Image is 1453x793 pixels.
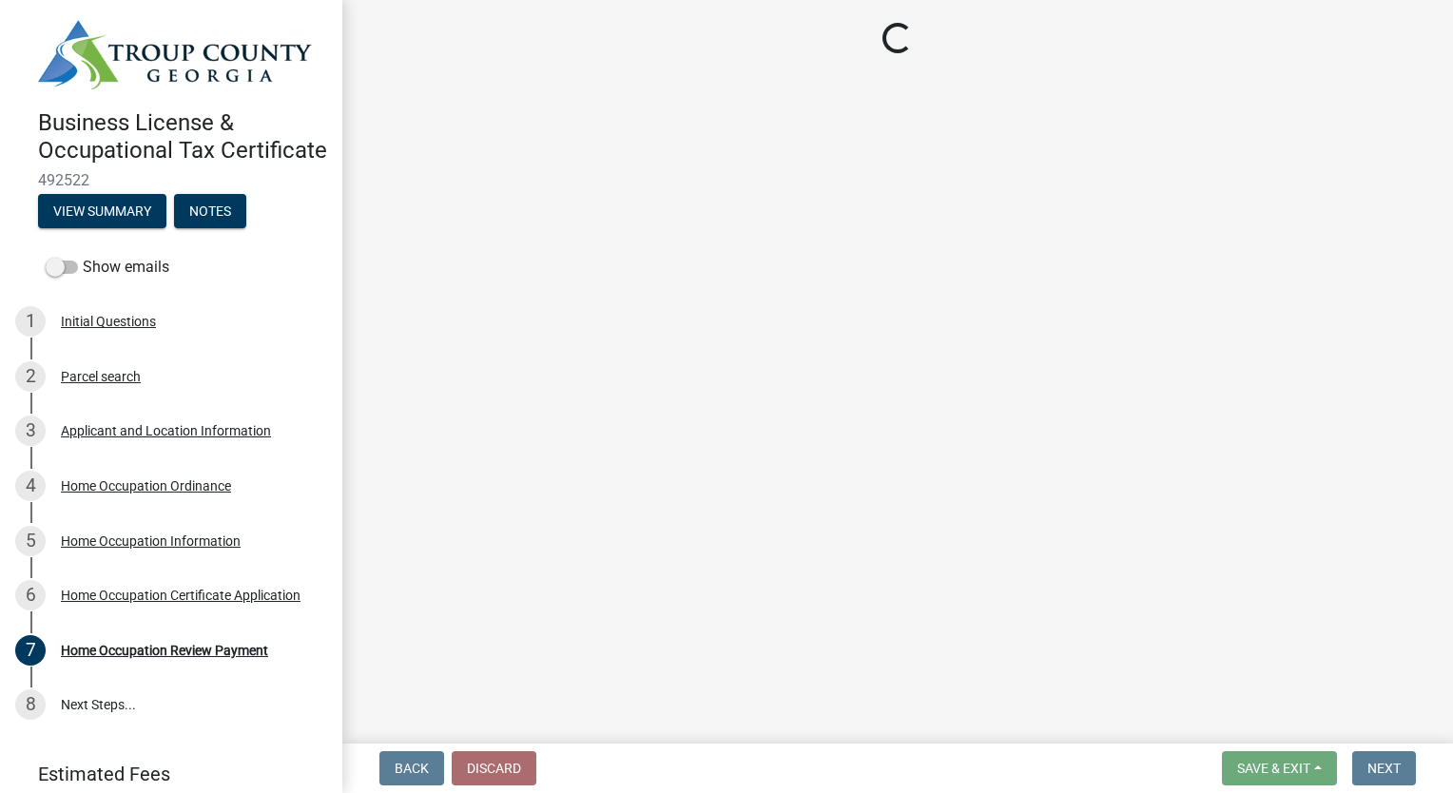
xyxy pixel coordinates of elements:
[15,755,312,793] a: Estimated Fees
[174,194,246,228] button: Notes
[1367,761,1401,776] span: Next
[38,20,312,89] img: Troup County, Georgia
[61,644,268,657] div: Home Occupation Review Payment
[38,171,304,189] span: 492522
[1237,761,1310,776] span: Save & Exit
[452,751,536,785] button: Discard
[38,109,327,164] h4: Business License & Occupational Tax Certificate
[15,361,46,392] div: 2
[1352,751,1416,785] button: Next
[38,194,166,228] button: View Summary
[1222,751,1337,785] button: Save & Exit
[61,534,241,548] div: Home Occupation Information
[379,751,444,785] button: Back
[15,689,46,720] div: 8
[174,205,246,221] wm-modal-confirm: Notes
[61,315,156,328] div: Initial Questions
[61,370,141,383] div: Parcel search
[395,761,429,776] span: Back
[15,580,46,610] div: 6
[15,635,46,666] div: 7
[15,416,46,446] div: 3
[61,479,231,493] div: Home Occupation Ordinance
[46,256,169,279] label: Show emails
[61,424,271,437] div: Applicant and Location Information
[15,526,46,556] div: 5
[61,589,300,602] div: Home Occupation Certificate Application
[38,205,166,221] wm-modal-confirm: Summary
[15,471,46,501] div: 4
[15,306,46,337] div: 1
